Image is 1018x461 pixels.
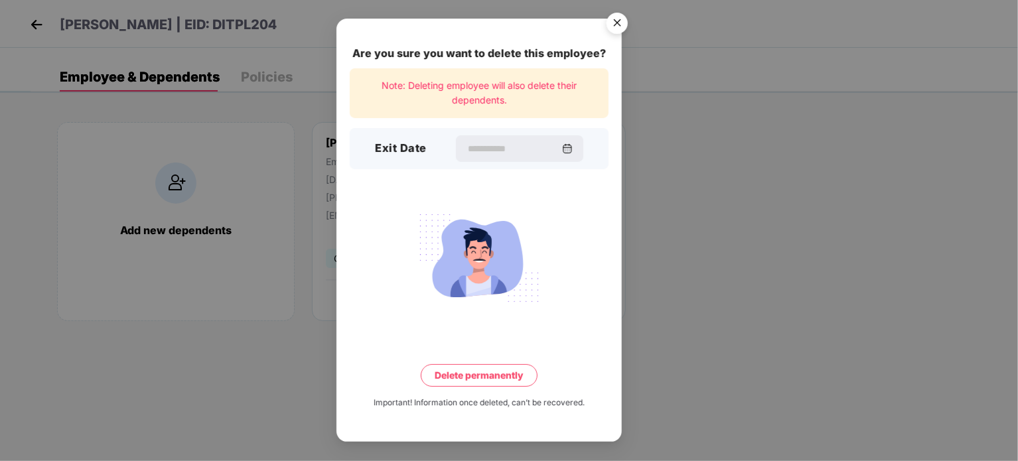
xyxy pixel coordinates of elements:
[599,6,634,42] button: Close
[421,364,538,387] button: Delete permanently
[374,397,585,409] div: Important! Information once deleted, can’t be recovered.
[405,206,553,310] img: svg+xml;base64,PHN2ZyB4bWxucz0iaHR0cDovL3d3dy53My5vcmcvMjAwMC9zdmciIHdpZHRoPSIyMjQiIGhlaWdodD0iMT...
[562,143,573,154] img: svg+xml;base64,PHN2ZyBpZD0iQ2FsZW5kYXItMzJ4MzIiIHhtbG5zPSJodHRwOi8vd3d3LnczLm9yZy8yMDAwL3N2ZyIgd2...
[350,68,609,118] div: Note: Deleting employee will also delete their dependents.
[599,7,636,44] img: svg+xml;base64,PHN2ZyB4bWxucz0iaHR0cDovL3d3dy53My5vcmcvMjAwMC9zdmciIHdpZHRoPSI1NiIgaGVpZ2h0PSI1Ni...
[350,45,609,62] div: Are you sure you want to delete this employee?
[375,141,427,158] h3: Exit Date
